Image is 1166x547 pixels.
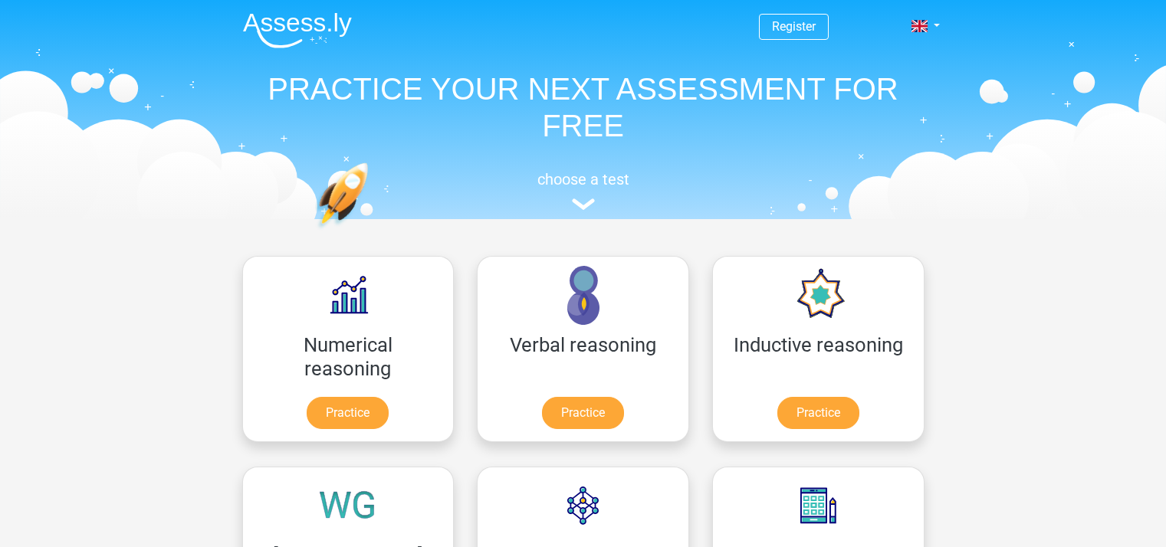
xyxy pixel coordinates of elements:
a: choose a test [231,170,936,211]
img: assessment [572,198,595,210]
a: Practice [307,397,389,429]
a: Practice [542,397,624,429]
h5: choose a test [231,170,936,188]
img: Assessly [243,12,352,48]
a: Practice [777,397,859,429]
a: Register [772,19,816,34]
h1: PRACTICE YOUR NEXT ASSESSMENT FOR FREE [231,70,936,144]
img: practice [315,162,428,301]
